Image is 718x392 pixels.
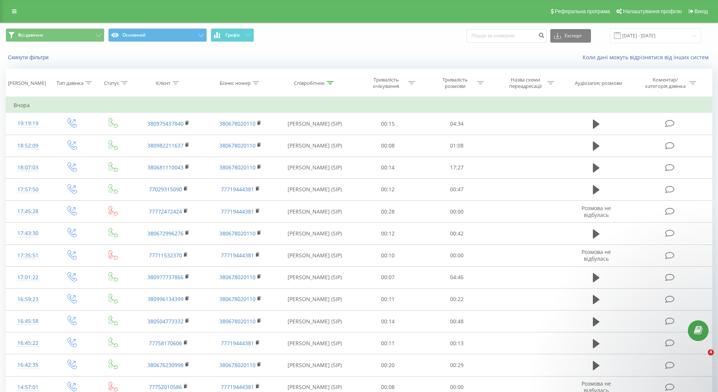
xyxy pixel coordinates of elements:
[149,252,182,259] a: 77711532370
[423,311,491,332] td: 00:48
[423,178,491,200] td: 00:47
[147,295,184,303] a: 380996134399
[149,340,182,347] a: 77758170606
[221,383,254,390] a: 77719444381
[555,8,610,14] span: Реферальна програма
[57,80,83,86] div: Тип дзвінка
[14,204,43,219] div: 17:45:28
[583,54,712,61] a: Коли дані можуть відрізнятися вiд інших систем
[354,266,423,288] td: 00:07
[219,164,256,171] a: 380678020110
[147,142,184,149] a: 380982211637
[423,244,491,266] td: 00:00
[423,354,491,376] td: 00:29
[276,311,354,332] td: [PERSON_NAME] (SIP)
[104,80,119,86] div: Статус
[276,354,354,376] td: [PERSON_NAME] (SIP)
[14,292,43,307] div: 16:59:23
[354,244,423,266] td: 00:10
[219,230,256,237] a: 380678020110
[156,80,170,86] div: Клієнт
[14,314,43,329] div: 16:45:58
[467,29,547,43] input: Пошук за номером
[225,32,240,38] span: Графік
[423,332,491,354] td: 00:13
[643,77,687,89] div: Коментар/категорія дзвінка
[423,201,491,223] td: 00:00
[221,340,254,347] a: 77719444381
[14,116,43,131] div: 19:19:19
[149,186,182,193] a: 77029315090
[623,8,682,14] span: Налаштування профілю
[147,120,184,127] a: 380975437840
[6,98,712,113] td: Вчора
[354,223,423,244] td: 00:12
[221,186,254,193] a: 77719444381
[219,274,256,281] a: 380678020110
[708,349,714,355] span: 4
[147,164,184,171] a: 380681110043
[276,244,354,266] td: [PERSON_NAME] (SIP)
[14,226,43,241] div: 17:43:30
[423,157,491,178] td: 17:27
[219,295,256,303] a: 380678020110
[354,332,423,354] td: 00:11
[276,157,354,178] td: [PERSON_NAME] (SIP)
[354,113,423,135] td: 00:15
[219,142,256,149] a: 380678020110
[14,160,43,175] div: 18:07:03
[423,223,491,244] td: 00:42
[149,383,182,390] a: 77752010586
[221,252,254,259] a: 77719444381
[354,288,423,310] td: 00:11
[423,288,491,310] td: 00:22
[575,80,622,86] div: Аудіозапис розмови
[221,208,254,215] a: 77719444381
[14,336,43,350] div: 16:45:22
[582,248,611,262] span: Розмова не відбулась
[276,178,354,200] td: [PERSON_NAME] (SIP)
[354,135,423,157] td: 00:08
[147,230,184,237] a: 380672996276
[147,318,184,325] a: 380504773332
[147,274,184,281] a: 380977737866
[354,201,423,223] td: 00:28
[550,29,591,43] button: Експорт
[366,77,406,89] div: Тривалість очікування
[18,32,43,38] span: Всі дзвінки
[14,358,43,372] div: 16:42:35
[276,113,354,135] td: [PERSON_NAME] (SIP)
[14,270,43,285] div: 17:01:22
[582,204,611,218] span: Розмова не відбулась
[211,28,254,42] button: Графік
[219,120,256,127] a: 380678020110
[354,157,423,178] td: 00:14
[423,266,491,288] td: 04:46
[147,361,184,369] a: 380676230998
[108,28,207,42] button: Основний
[354,178,423,200] td: 00:12
[692,349,710,367] iframe: Intercom live chat
[14,182,43,197] div: 17:57:50
[8,80,46,86] div: [PERSON_NAME]
[354,354,423,376] td: 00:20
[423,135,491,157] td: 01:08
[505,77,545,89] div: Назва схеми переадресації
[276,288,354,310] td: [PERSON_NAME] (SIP)
[435,77,475,89] div: Тривалість розмови
[219,361,256,369] a: 380678020110
[276,332,354,354] td: [PERSON_NAME] (SIP)
[219,318,256,325] a: 380678020110
[695,8,708,14] span: Вихід
[14,248,43,263] div: 17:35:51
[276,223,354,244] td: [PERSON_NAME] (SIP)
[423,113,491,135] td: 04:34
[354,311,423,332] td: 00:14
[6,54,52,61] button: Скинути фільтри
[220,80,251,86] div: Бізнес номер
[276,201,354,223] td: [PERSON_NAME] (SIP)
[276,135,354,157] td: [PERSON_NAME] (SIP)
[149,208,182,215] a: 77772472424
[294,80,325,86] div: Співробітник
[14,138,43,153] div: 18:52:09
